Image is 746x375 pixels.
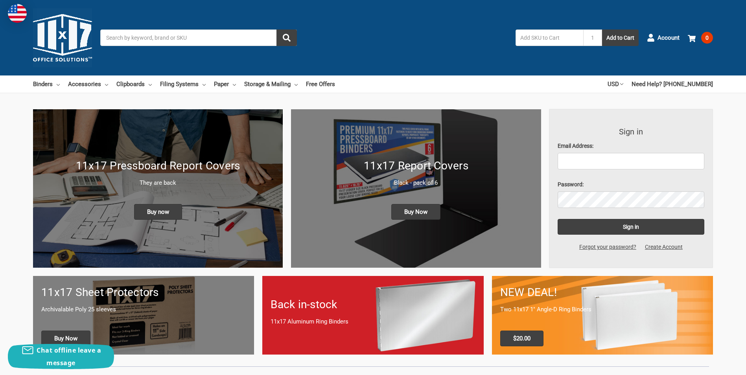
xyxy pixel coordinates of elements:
a: Binders [33,75,60,93]
button: Add to Cart [602,29,639,46]
h1: 11x17 Pressboard Report Covers [41,158,274,174]
a: Filing Systems [160,75,206,93]
a: Paper [214,75,236,93]
a: Accessories [68,75,108,93]
a: Back in-stock 11x17 Aluminum Ring Binders [262,276,483,354]
span: Buy now [134,204,182,220]
span: Buy Now [41,331,90,346]
a: 0 [688,28,713,48]
a: 11x17 sheet protectors 11x17 Sheet Protectors Archivalable Poly 25 sleeves Buy Now [33,276,254,354]
p: They are back [41,178,274,187]
input: Add SKU to Cart [516,29,583,46]
h1: Back in-stock [271,296,475,313]
h1: 11x17 Report Covers [299,158,532,174]
h3: Sign in [558,126,705,138]
a: Clipboards [116,75,152,93]
a: Create Account [641,243,687,251]
p: 11x17 Aluminum Ring Binders [271,317,475,326]
span: 0 [701,32,713,44]
img: duty and tax information for United States [8,4,27,23]
img: 11x17 Report Covers [291,109,541,268]
span: Account [658,33,680,42]
p: Two 11x17 1" Angle-D Ring Binders [500,305,705,314]
img: 11x17.com [33,8,92,67]
p: Black - pack of 6 [299,178,532,187]
a: New 11x17 Pressboard Binders 11x17 Pressboard Report Covers They are back Buy now [33,109,283,268]
img: New 11x17 Pressboard Binders [33,109,283,268]
button: Chat offline leave a message [8,344,114,369]
input: Sign in [558,219,705,235]
h1: 11x17 Sheet Protectors [41,284,246,301]
span: $20.00 [500,331,543,346]
p: Archivalable Poly 25 sleeves [41,305,246,314]
a: Forgot your password? [575,243,641,251]
a: Storage & Mailing [244,75,298,93]
label: Email Address: [558,142,705,150]
a: Account [647,28,680,48]
a: 11x17 Binder 2-pack only $20.00 NEW DEAL! Two 11x17 1" Angle-D Ring Binders $20.00 [492,276,713,354]
a: Need Help? [PHONE_NUMBER] [632,75,713,93]
a: Free Offers [306,75,335,93]
a: 11x17 Report Covers 11x17 Report Covers Black - pack of 6 Buy Now [291,109,541,268]
a: USD [608,75,623,93]
input: Search by keyword, brand or SKU [100,29,297,46]
span: Chat offline leave a message [37,346,101,367]
h1: NEW DEAL! [500,284,705,301]
label: Password: [558,180,705,189]
span: Buy Now [391,204,440,220]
